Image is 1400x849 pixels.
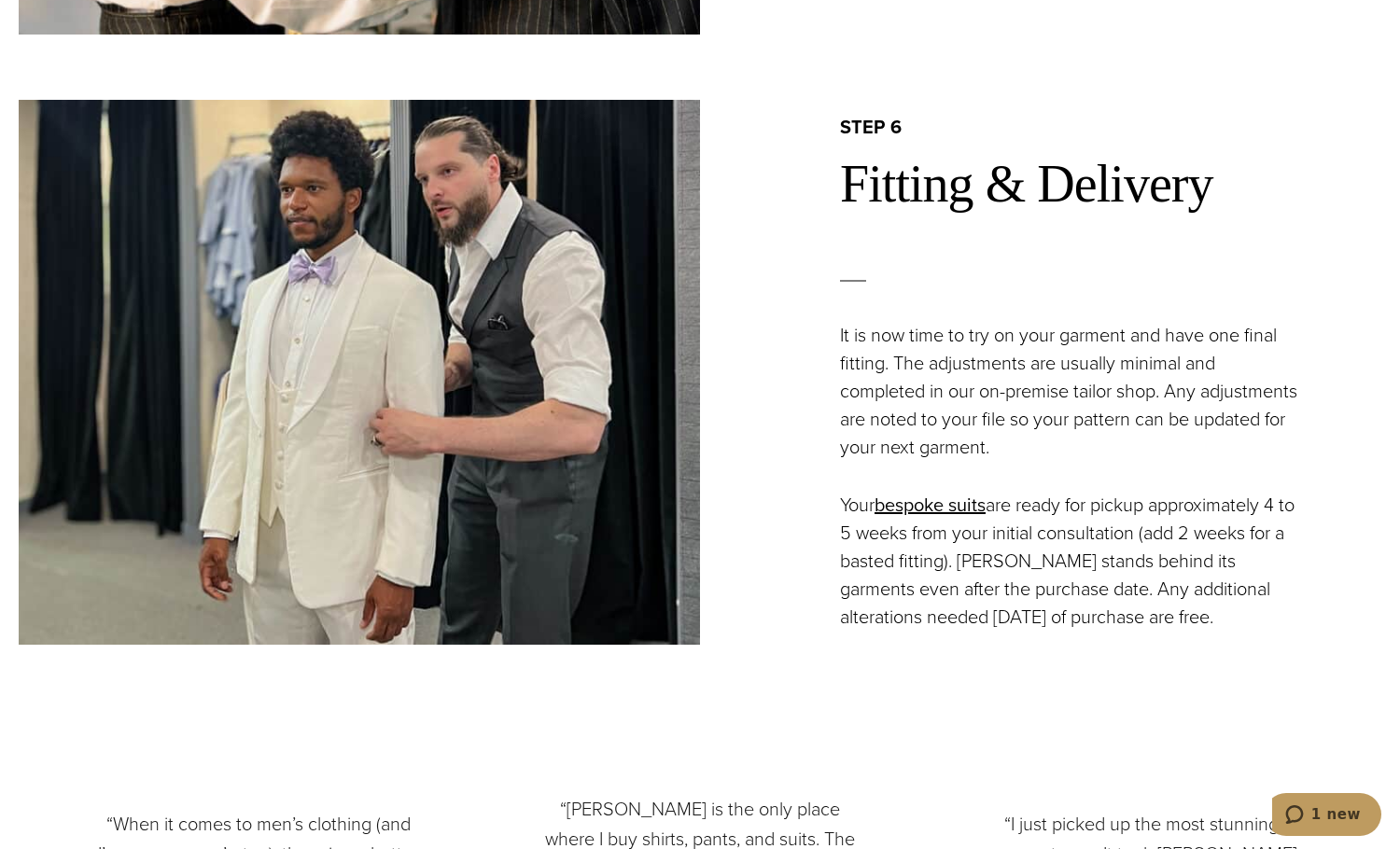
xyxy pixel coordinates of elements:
img: Fitter doing a final fitting making sure garment fits correctly. White 3 piece tuxedo-shawl lapel... [19,100,700,645]
iframe: Opens a widget where you can chat to one of our agents [1272,793,1381,840]
p: It is now time to try on your garment and have one final fitting. The adjustments are usually min... [840,321,1303,461]
h2: step 6 [840,115,1381,139]
a: bespoke suits [875,491,986,519]
h2: Fitting & Delivery [840,153,1381,216]
p: Your are ready for pickup approximately 4 to 5 weeks from your initial consultation (add 2 weeks ... [840,491,1303,631]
